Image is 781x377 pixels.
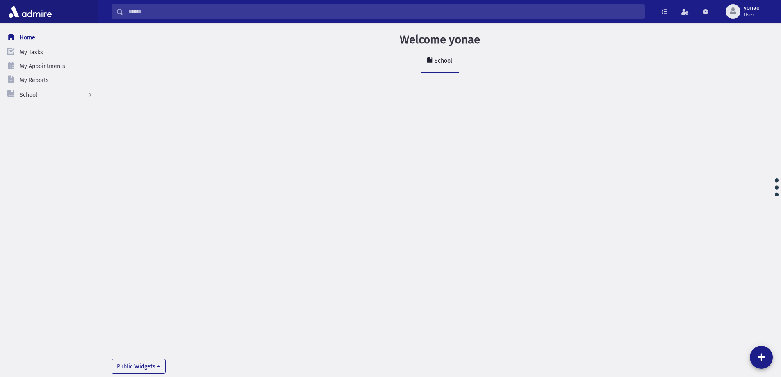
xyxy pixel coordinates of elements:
[400,33,480,47] h3: Welcome yonae
[20,63,65,70] span: My Appointments
[744,5,760,11] span: yonae
[112,359,166,374] button: Public Widgets
[7,3,54,20] img: AdmirePro
[20,34,35,41] span: Home
[433,57,452,64] div: School
[20,49,43,56] span: My Tasks
[20,77,49,84] span: My Reports
[744,11,760,18] span: User
[123,4,644,19] input: Search
[421,50,459,73] a: School
[20,91,37,98] span: School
